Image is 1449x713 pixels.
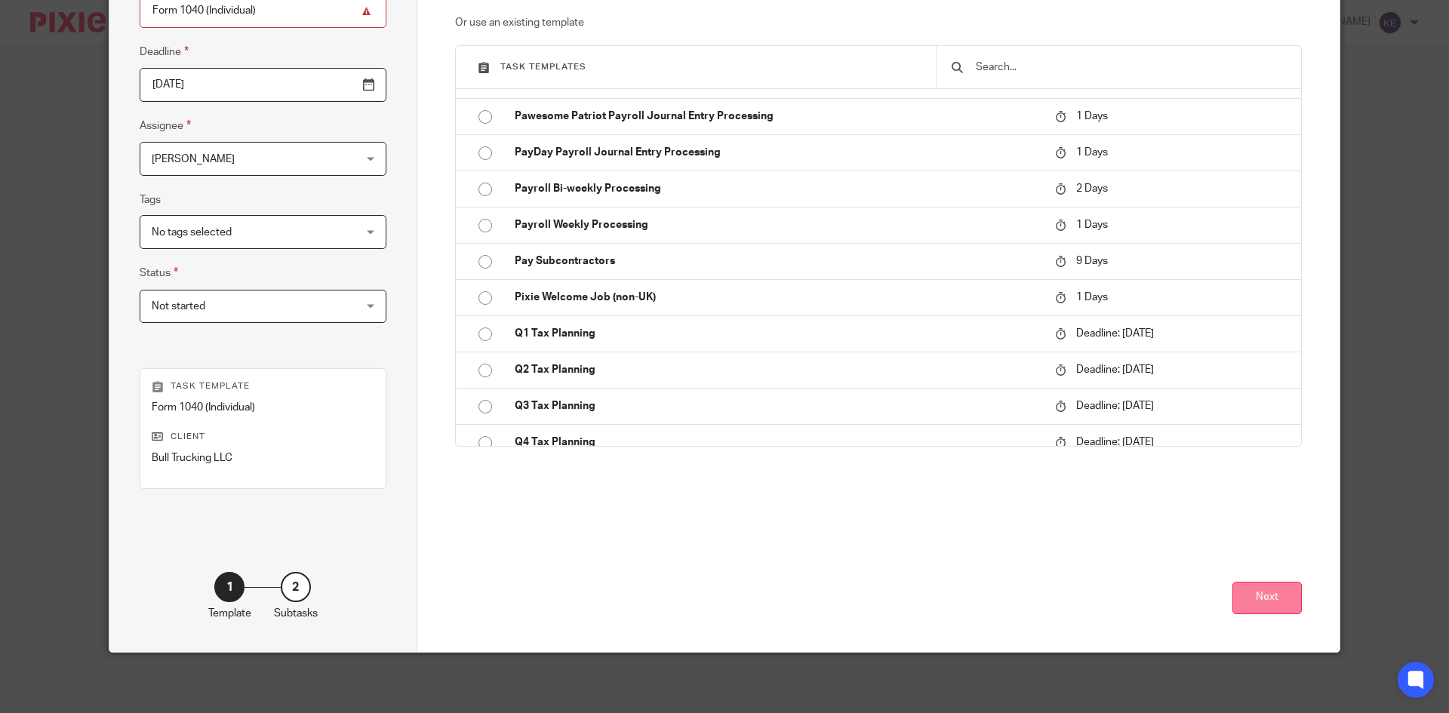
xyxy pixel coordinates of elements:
[281,572,311,602] div: 2
[152,400,374,415] p: Form 1040 (Individual)
[1232,582,1302,614] button: Next
[515,290,1040,305] p: Pixie Welcome Job (non-UK)
[140,264,178,281] label: Status
[500,63,586,71] span: Task templates
[1076,183,1108,194] span: 2 Days
[1076,364,1154,375] span: Deadline: [DATE]
[152,380,374,392] p: Task template
[515,145,1040,160] p: PayDay Payroll Journal Entry Processing
[515,181,1040,196] p: Payroll Bi-weekly Processing
[515,362,1040,377] p: Q2 Tax Planning
[140,68,386,102] input: Use the arrow keys to pick a date
[274,606,318,621] p: Subtasks
[515,254,1040,269] p: Pay Subcontractors
[515,398,1040,413] p: Q3 Tax Planning
[1076,328,1154,339] span: Deadline: [DATE]
[152,301,205,312] span: Not started
[214,572,245,602] div: 1
[974,59,1286,75] input: Search...
[1076,220,1108,230] span: 1 Days
[515,435,1040,450] p: Q4 Tax Planning
[1076,292,1108,303] span: 1 Days
[140,192,161,207] label: Tags
[1076,147,1108,158] span: 1 Days
[152,227,232,238] span: No tags selected
[1076,401,1154,411] span: Deadline: [DATE]
[140,43,189,60] label: Deadline
[140,117,191,134] label: Assignee
[152,154,235,164] span: [PERSON_NAME]
[152,431,374,443] p: Client
[515,109,1040,124] p: Pawesome Patriot Payroll Journal Entry Processing
[1076,256,1108,266] span: 9 Days
[208,606,251,621] p: Template
[455,15,1303,30] p: Or use an existing template
[515,217,1040,232] p: Payroll Weekly Processing
[152,450,374,466] p: Bull Trucking LLC
[1076,111,1108,121] span: 1 Days
[515,326,1040,341] p: Q1 Tax Planning
[1076,437,1154,447] span: Deadline: [DATE]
